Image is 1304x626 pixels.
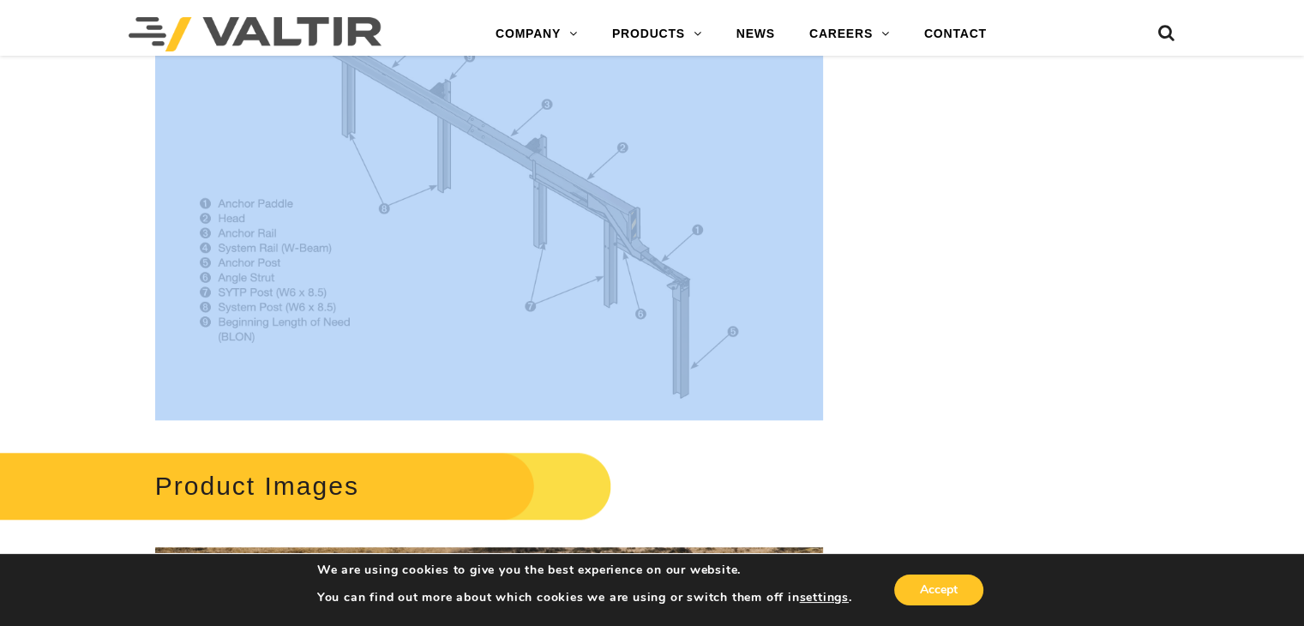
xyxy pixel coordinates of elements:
[317,590,852,605] p: You can find out more about which cookies we are using or switch them off in .
[478,17,595,51] a: COMPANY
[129,17,382,51] img: Valtir
[799,590,848,605] button: settings
[907,17,1004,51] a: CONTACT
[792,17,907,51] a: CAREERS
[317,563,852,578] p: We are using cookies to give you the best experience on our website.
[894,575,983,605] button: Accept
[595,17,719,51] a: PRODUCTS
[719,17,792,51] a: NEWS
